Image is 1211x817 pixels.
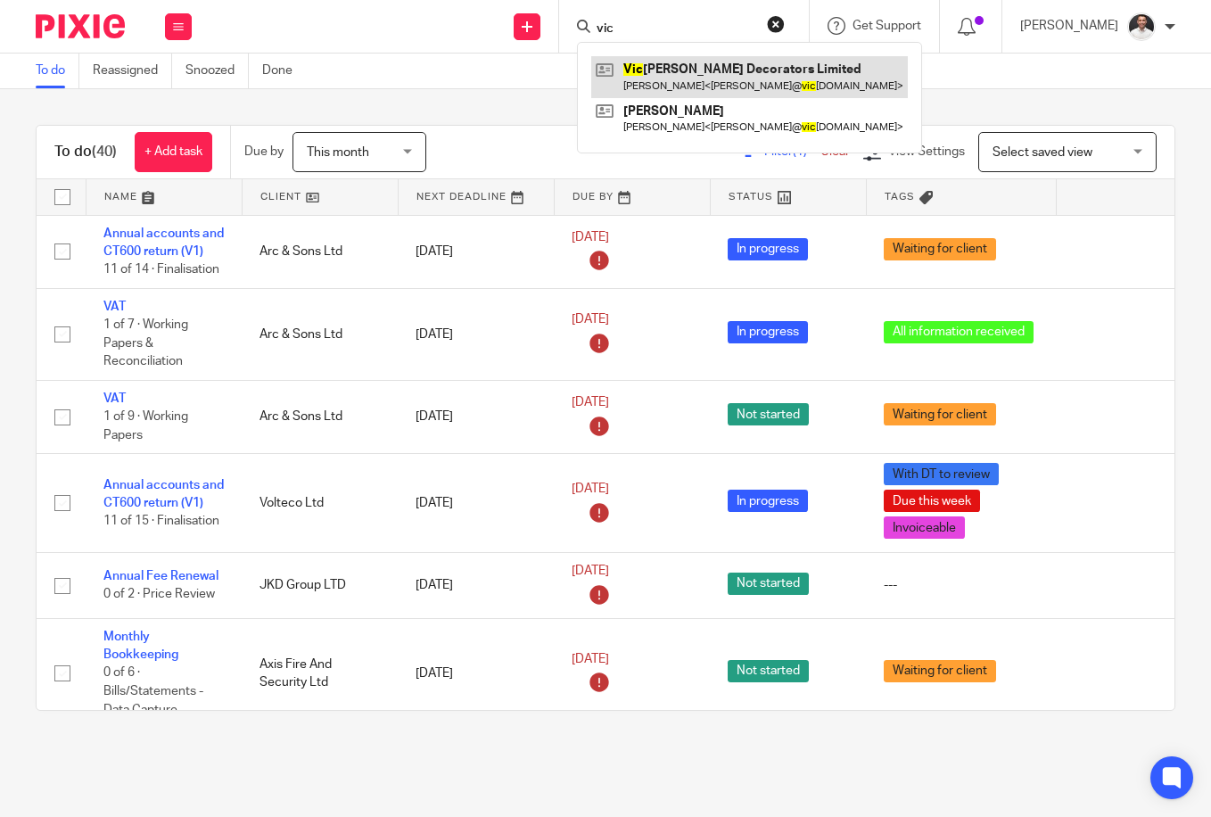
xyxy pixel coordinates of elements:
td: Arc & Sons Ltd [242,288,398,380]
span: View Settings [888,145,965,158]
td: [DATE] [398,618,554,728]
a: Monthly Bookkeeping [103,631,178,661]
div: --- [884,576,1038,594]
a: VAT [103,301,126,313]
a: Annual Fee Renewal [103,570,218,582]
button: Clear [767,15,785,33]
span: All information received [884,321,1034,343]
span: Not started [728,403,809,425]
td: Arc & Sons Ltd [242,380,398,453]
a: Reassigned [93,54,172,88]
span: Not started [728,660,809,682]
img: Pixie [36,14,125,38]
span: Select saved view [993,146,1092,159]
p: Due by [244,143,284,161]
td: Arc & Sons Ltd [242,215,398,288]
span: Get Support [853,20,921,32]
input: Search [595,21,755,37]
span: [DATE] [572,396,609,408]
span: [DATE] [572,653,609,665]
span: Waiting for client [884,403,996,425]
a: Done [262,54,306,88]
span: [DATE] [572,565,609,577]
span: This month [307,146,369,159]
span: Waiting for client [884,660,996,682]
td: [DATE] [398,454,554,553]
td: [DATE] [398,215,554,288]
td: [DATE] [398,288,554,380]
a: VAT [103,392,126,405]
span: 0 of 6 · Bills/Statements - Data Capture [103,667,203,716]
span: 11 of 14 · Finalisation [103,263,219,276]
span: 1 of 7 · Working Papers & Reconciliation [103,318,188,367]
a: Annual accounts and CT600 return (V1) [103,479,224,509]
span: Invoiceable [884,516,965,539]
h1: To do [54,143,117,161]
span: Tags [885,192,915,202]
span: [DATE] [572,231,609,243]
span: In progress [728,321,808,343]
img: dom%20slack.jpg [1127,12,1156,41]
span: Due this week [884,490,980,512]
td: Axis Fire And Security Ltd [242,618,398,728]
span: Not started [728,573,809,595]
td: [DATE] [398,553,554,619]
td: Volteco Ltd [242,454,398,553]
a: To do [36,54,79,88]
span: [DATE] [572,483,609,495]
td: JKD Group LTD [242,553,398,619]
span: Waiting for client [884,238,996,260]
span: (40) [92,144,117,159]
a: Snoozed [185,54,249,88]
span: With DT to review [884,463,999,485]
span: 11 of 15 · Finalisation [103,516,219,528]
span: [DATE] [572,314,609,326]
a: Annual accounts and CT600 return (V1) [103,227,224,258]
span: 1 of 9 · Working Papers [103,410,188,442]
span: 0 of 2 · Price Review [103,589,215,601]
p: [PERSON_NAME] [1020,17,1118,35]
a: + Add task [135,132,212,172]
td: [DATE] [398,380,554,453]
span: In progress [728,238,808,260]
span: In progress [728,490,808,512]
